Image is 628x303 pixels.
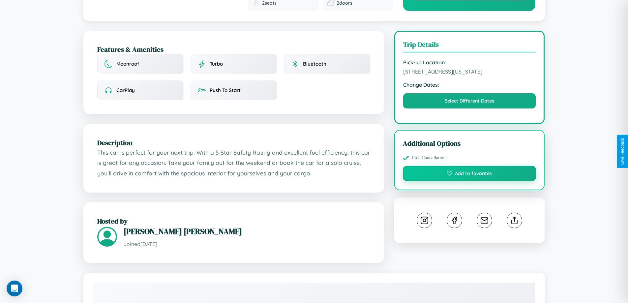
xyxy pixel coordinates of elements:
span: CarPlay [116,87,135,93]
strong: Pick-up Location: [403,59,536,66]
div: Open Intercom Messenger [7,281,22,296]
span: [STREET_ADDRESS][US_STATE] [403,68,536,75]
h2: Description [97,138,371,147]
span: Bluetooth [303,61,326,67]
h2: Hosted by [97,216,371,226]
h3: Trip Details [403,40,536,52]
button: Add to favorites [403,166,536,181]
p: This car is perfect for your next trip. With a 5 Star Safety Rating and excellent fuel efficiency... [97,147,371,179]
span: Push To Start [210,87,241,93]
span: Turbo [210,61,223,67]
h2: Features & Amenities [97,45,371,54]
h3: Additional Options [403,138,536,148]
h3: [PERSON_NAME] [PERSON_NAME] [124,226,371,237]
button: Select Different Dates [403,93,536,108]
span: Free Cancellations [412,155,448,161]
span: Moonroof [116,61,139,67]
strong: Change Dates: [403,81,536,88]
div: Give Feedback [620,138,625,165]
p: Joined [DATE] [124,239,371,249]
